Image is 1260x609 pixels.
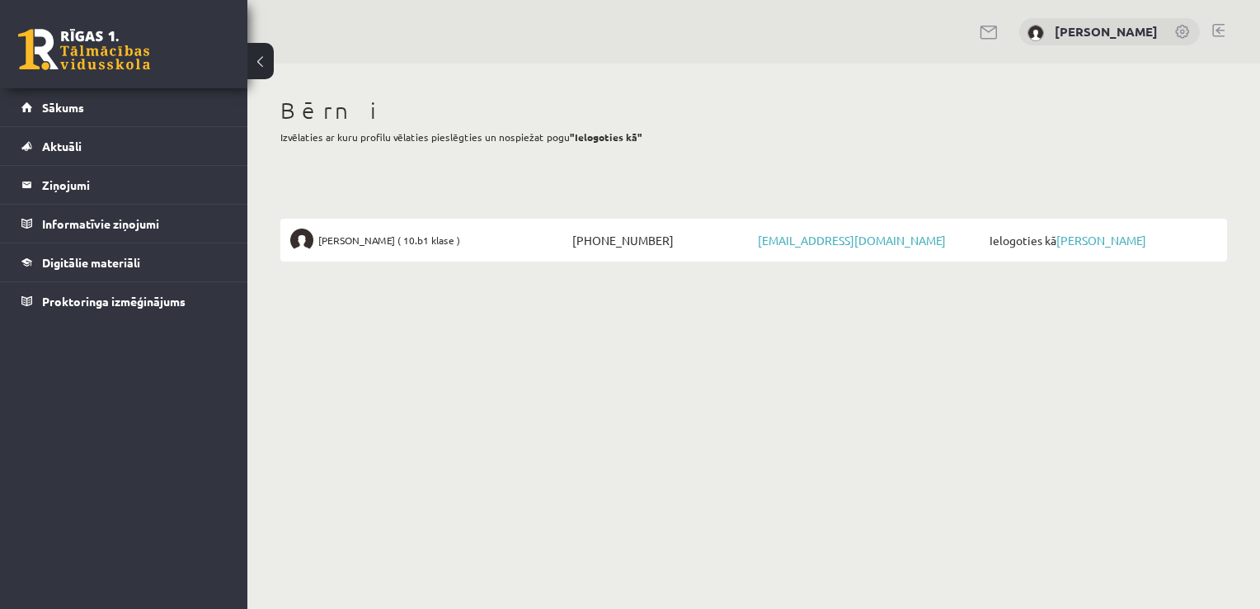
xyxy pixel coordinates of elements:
img: Irina Jarošenko [1027,25,1044,41]
a: Ziņojumi [21,166,227,204]
legend: Ziņojumi [42,166,227,204]
span: Sākums [42,100,84,115]
b: "Ielogoties kā" [570,130,642,144]
span: [PERSON_NAME] ( 10.b1 klase ) [318,229,460,252]
legend: Informatīvie ziņojumi [42,205,227,243]
a: [PERSON_NAME] [1055,23,1158,40]
span: Digitālie materiāli [42,255,140,270]
p: Izvēlaties ar kuru profilu vēlaties pieslēgties un nospiežat pogu [280,130,1227,144]
a: Sākums [21,88,227,126]
a: [PERSON_NAME] [1056,233,1146,248]
a: Rīgas 1. Tālmācības vidusskola [18,29,150,70]
a: Informatīvie ziņojumi [21,205,227,243]
a: [EMAIL_ADDRESS][DOMAIN_NAME] [758,233,946,248]
span: Proktoringa izmēģinājums [42,294,186,309]
h1: Bērni [280,97,1227,125]
img: Elīna Kivriņa [290,229,313,252]
a: Proktoringa izmēģinājums [21,282,227,320]
span: [PHONE_NUMBER] [568,229,754,252]
a: Aktuāli [21,127,227,165]
span: Aktuāli [42,139,82,153]
span: Ielogoties kā [985,229,1217,252]
a: Digitālie materiāli [21,243,227,281]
